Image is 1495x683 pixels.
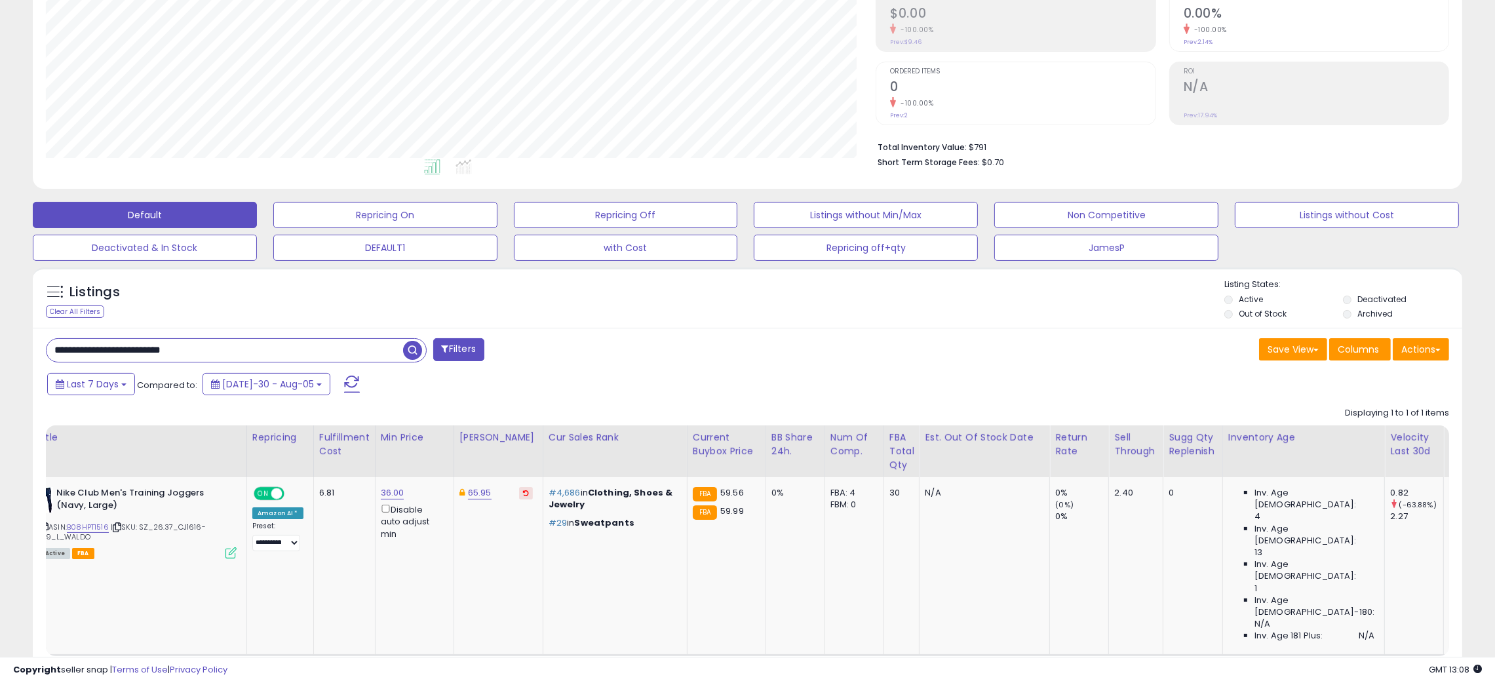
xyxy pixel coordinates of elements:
small: (0%) [1055,499,1074,510]
div: 2.27 [1390,511,1443,522]
small: FBA [693,487,717,501]
span: Last 7 Days [67,378,119,391]
div: 6.81 [319,487,365,499]
span: 4 [1254,511,1260,522]
li: $791 [878,138,1439,154]
img: 31yv8GcI78L._SL40_.jpg [40,487,53,513]
span: ON [255,488,271,499]
label: Active [1239,294,1263,305]
div: Cur Sales Rank [549,431,682,444]
span: Sweatpants [574,517,634,529]
span: Columns [1338,343,1379,356]
span: Inv. Age [DEMOGRAPHIC_DATA]: [1254,558,1374,582]
span: #29 [549,517,567,529]
span: 59.56 [720,486,744,499]
small: Prev: $9.46 [890,38,922,46]
button: DEFAULT1 [273,235,497,261]
div: Sugg Qty Replenish [1169,431,1217,458]
small: -100.00% [896,98,933,108]
button: Listings without Min/Max [754,202,978,228]
span: ROI [1184,68,1448,75]
div: 0% [1055,511,1108,522]
th: Please note that this number is a calculation based on your required days of coverage and your ve... [1163,425,1223,477]
span: 59.99 [720,505,744,517]
div: Displaying 1 to 1 of 1 items [1345,407,1449,420]
span: Clothing, Shoes & Jewelry [549,486,673,511]
a: Privacy Policy [170,663,227,676]
small: Prev: 2.14% [1184,38,1213,46]
button: Listings without Cost [1235,202,1459,228]
div: FBA Total Qty [889,431,914,472]
div: Num of Comp. [830,431,878,458]
div: Current Buybox Price [693,431,760,458]
button: Repricing On [273,202,497,228]
span: FBA [72,548,94,559]
a: Terms of Use [112,663,168,676]
small: Prev: 17.94% [1184,111,1217,119]
div: Preset: [252,522,303,551]
span: 2025-08-13 13:08 GMT [1429,663,1482,676]
p: in [549,517,677,529]
a: 36.00 [381,486,404,499]
strong: Copyright [13,663,61,676]
span: [DATE]-30 - Aug-05 [222,378,314,391]
button: [DATE]-30 - Aug-05 [203,373,330,395]
button: Non Competitive [994,202,1218,228]
b: Nike Club Men's Training Joggers (Navy, Large) [56,487,216,515]
button: Filters [433,338,484,361]
span: Inv. Age 181 Plus: [1254,630,1323,642]
div: 30 [889,487,910,499]
a: B08HPT1516 [67,522,109,533]
button: Deactivated & In Stock [33,235,257,261]
div: [PERSON_NAME] [459,431,537,444]
h2: $0.00 [890,6,1155,24]
button: Repricing off+qty [754,235,978,261]
small: -100.00% [1190,25,1227,35]
span: N/A [1359,630,1374,642]
h2: 0.00% [1184,6,1448,24]
div: 0% [771,487,815,499]
div: FBA: 4 [830,487,874,499]
div: Amazon AI * [252,507,303,519]
div: FBM: 0 [830,499,874,511]
span: $0.70 [982,156,1004,168]
div: Disable auto adjust min [381,502,444,540]
div: Clear All Filters [46,305,104,318]
div: Inventory Age [1228,431,1379,444]
span: Inv. Age [DEMOGRAPHIC_DATA]: [1254,523,1374,547]
span: | SKU: SZ_26.37_CJ1616-419_L_WALDO [40,522,206,541]
div: Fulfillment Cost [319,431,370,458]
a: 65.95 [468,486,492,499]
span: All listings currently available for purchase on Amazon [40,548,70,559]
button: Columns [1329,338,1391,361]
div: 0 [1169,487,1213,499]
h2: 0 [890,79,1155,97]
span: Inv. Age [DEMOGRAPHIC_DATA]-180: [1254,595,1374,618]
button: Save View [1259,338,1327,361]
div: 0% [1055,487,1108,499]
button: JamesP [994,235,1218,261]
div: Repricing [252,431,308,444]
b: Total Inventory Value: [878,142,967,153]
span: OFF [282,488,303,499]
button: with Cost [514,235,738,261]
div: Return Rate [1055,431,1103,458]
p: Listing States: [1224,279,1462,291]
div: Title [37,431,241,444]
b: Short Term Storage Fees: [878,157,980,168]
span: Compared to: [137,379,197,391]
p: N/A [925,487,1039,499]
p: in [549,487,677,511]
label: Archived [1357,308,1393,319]
div: seller snap | | [13,664,227,676]
span: #4,686 [549,486,581,499]
div: 0.82 [1390,487,1443,499]
small: Prev: 2 [890,111,908,119]
div: Min Price [381,431,448,444]
h2: N/A [1184,79,1448,97]
button: Repricing Off [514,202,738,228]
span: N/A [1254,618,1270,630]
span: Inv. Age [DEMOGRAPHIC_DATA]: [1254,487,1374,511]
span: Ordered Items [890,68,1155,75]
button: Default [33,202,257,228]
